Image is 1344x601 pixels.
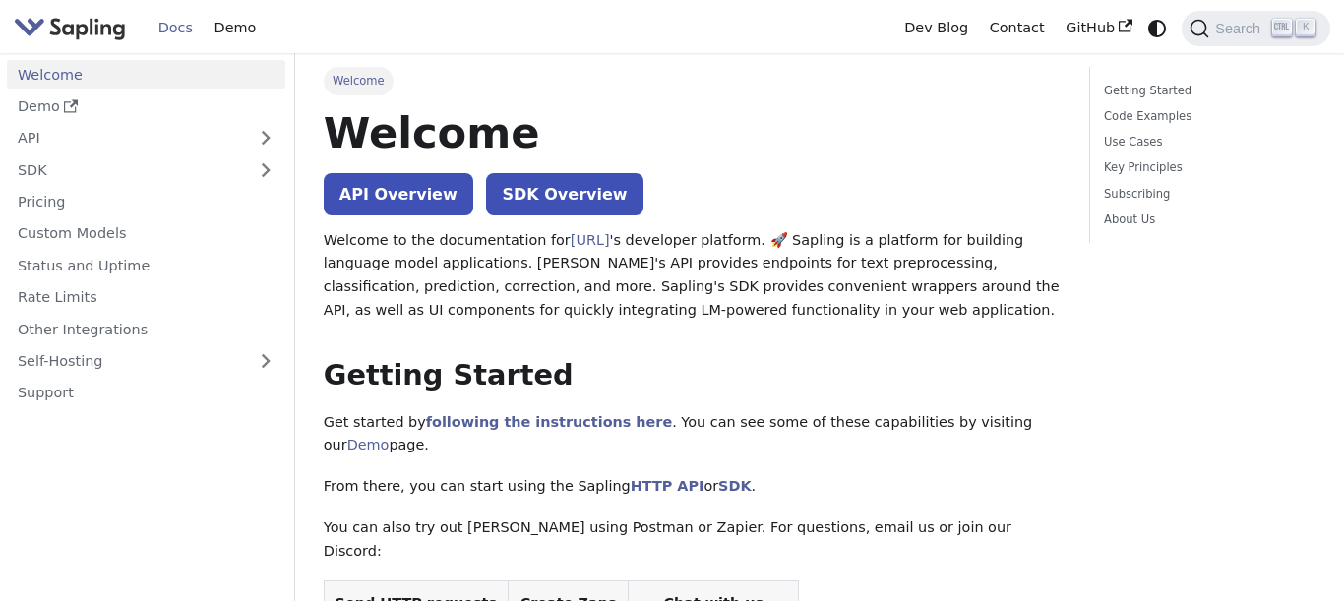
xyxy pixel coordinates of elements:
a: Rate Limits [7,283,285,312]
p: From there, you can start using the Sapling or . [324,475,1061,499]
a: Contact [979,13,1056,43]
a: Subscribing [1104,185,1309,204]
a: Pricing [7,188,285,216]
a: API [7,124,246,152]
h1: Welcome [324,106,1061,159]
a: Other Integrations [7,315,285,343]
p: You can also try out [PERSON_NAME] using Postman or Zapier. For questions, email us or join our D... [324,516,1061,564]
a: Code Examples [1104,107,1309,126]
a: Status and Uptime [7,251,285,279]
a: Demo [204,13,267,43]
a: Demo [7,92,285,121]
a: Demo [347,437,390,452]
p: Get started by . You can see some of these capabilities by visiting our page. [324,411,1061,458]
a: Custom Models [7,219,285,248]
p: Welcome to the documentation for 's developer platform. 🚀 Sapling is a platform for building lang... [324,229,1061,323]
button: Expand sidebar category 'API' [246,124,285,152]
a: Use Cases [1104,133,1309,151]
a: Getting Started [1104,82,1309,100]
button: Switch between dark and light mode (currently system mode) [1143,14,1172,42]
a: GitHub [1055,13,1142,43]
button: Search (Ctrl+K) [1182,11,1329,46]
a: API Overview [324,173,473,215]
span: Search [1209,21,1272,36]
img: Sapling.ai [14,14,126,42]
a: Welcome [7,60,285,89]
button: Expand sidebar category 'SDK' [246,155,285,184]
a: SDK Overview [486,173,642,215]
a: About Us [1104,210,1309,229]
h2: Getting Started [324,358,1061,393]
a: Sapling.ai [14,14,133,42]
a: [URL] [571,232,610,248]
a: Self-Hosting [7,347,285,376]
a: Dev Blog [893,13,978,43]
nav: Breadcrumbs [324,67,1061,94]
a: SDK [7,155,246,184]
a: SDK [718,478,751,494]
a: following the instructions here [426,414,672,430]
a: HTTP API [631,478,704,494]
span: Welcome [324,67,394,94]
a: Docs [148,13,204,43]
a: Key Principles [1104,158,1309,177]
a: Support [7,379,285,407]
kbd: K [1296,19,1315,36]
